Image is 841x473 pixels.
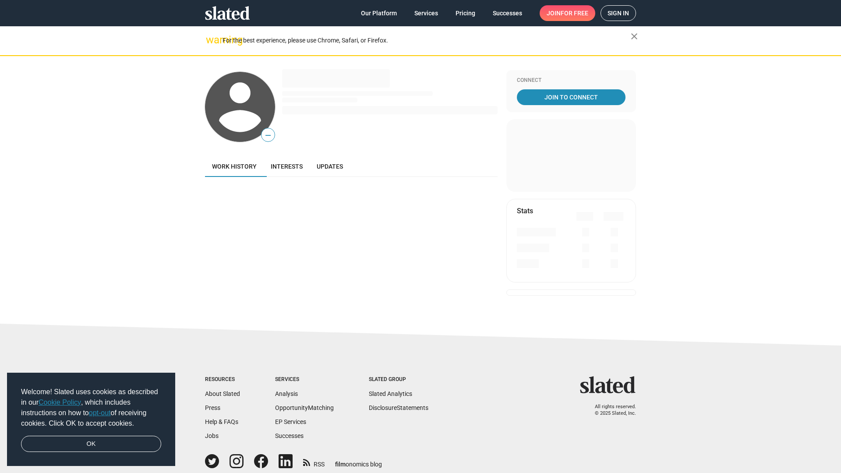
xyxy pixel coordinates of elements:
[369,404,428,411] a: DisclosureStatements
[205,376,240,383] div: Resources
[205,404,220,411] a: Press
[407,5,445,21] a: Services
[449,5,482,21] a: Pricing
[310,156,350,177] a: Updates
[275,390,298,397] a: Analysis
[517,77,625,84] div: Connect
[519,89,624,105] span: Join To Connect
[275,432,304,439] a: Successes
[39,399,81,406] a: Cookie Policy
[335,453,382,469] a: filmonomics blog
[414,5,438,21] span: Services
[271,163,303,170] span: Interests
[547,5,588,21] span: Join
[561,5,588,21] span: for free
[261,130,275,141] span: —
[586,404,636,417] p: All rights reserved. © 2025 Slated, Inc.
[205,432,219,439] a: Jobs
[205,418,238,425] a: Help & FAQs
[540,5,595,21] a: Joinfor free
[223,35,631,46] div: For the best experience, please use Chrome, Safari, or Firefox.
[206,35,216,45] mat-icon: warning
[275,376,334,383] div: Services
[21,387,161,429] span: Welcome! Slated uses cookies as described in our , which includes instructions on how to of recei...
[317,163,343,170] span: Updates
[486,5,529,21] a: Successes
[21,436,161,452] a: dismiss cookie message
[303,455,325,469] a: RSS
[275,418,306,425] a: EP Services
[369,376,428,383] div: Slated Group
[205,390,240,397] a: About Slated
[275,404,334,411] a: OpportunityMatching
[212,163,257,170] span: Work history
[369,390,412,397] a: Slated Analytics
[517,206,533,215] mat-card-title: Stats
[205,156,264,177] a: Work history
[456,5,475,21] span: Pricing
[7,373,175,466] div: cookieconsent
[89,409,111,417] a: opt-out
[361,5,397,21] span: Our Platform
[517,89,625,105] a: Join To Connect
[493,5,522,21] span: Successes
[335,461,346,468] span: film
[629,31,640,42] mat-icon: close
[608,6,629,21] span: Sign in
[264,156,310,177] a: Interests
[601,5,636,21] a: Sign in
[354,5,404,21] a: Our Platform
